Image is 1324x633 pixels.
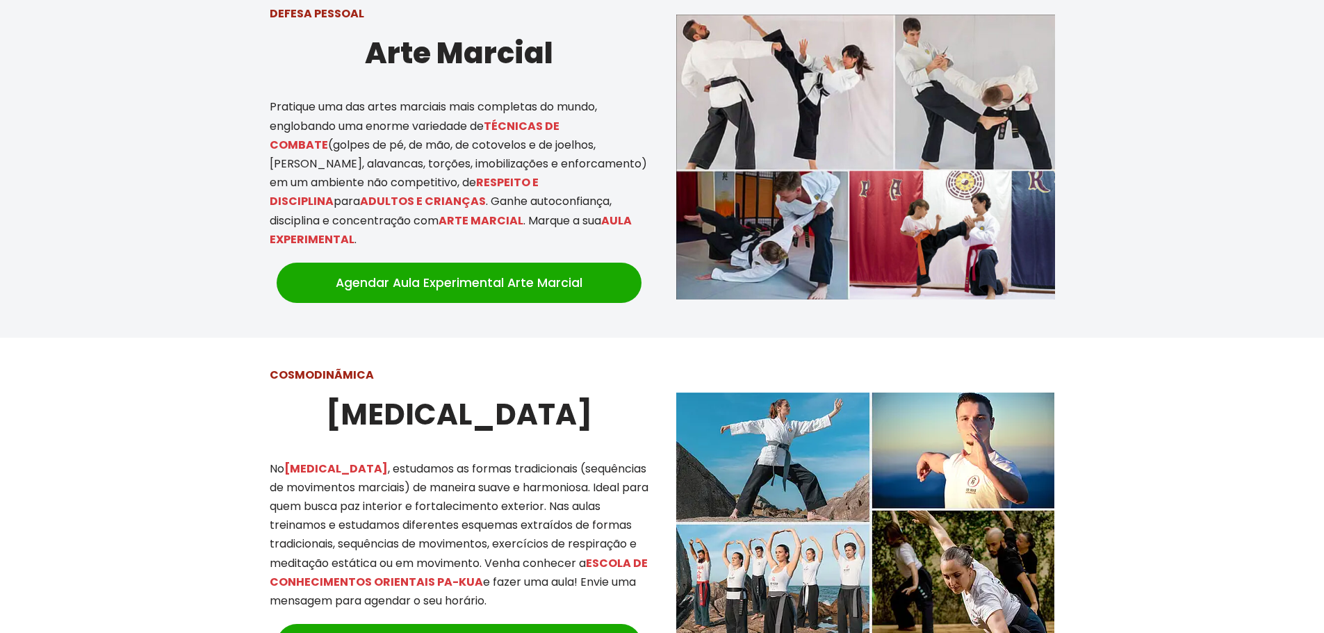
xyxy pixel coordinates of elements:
strong: DEFESA PESSOAL [270,6,364,22]
p: No , estudamos as formas tradicionais (sequências de movimentos marciais) de maneira suave e harm... [270,459,648,611]
mark: AULA EXPERIMENTAL [270,213,632,247]
mark: ADULTOS E CRIANÇAS [360,193,486,209]
mark: TÉCNICAS DE COMBATE [270,118,559,153]
a: Agendar Aula Experimental Arte Marcial [277,263,641,303]
mark: ARTE MARCIAL [439,213,523,229]
h2: Arte Marcial [270,30,648,76]
strong: [MEDICAL_DATA] [326,394,592,435]
mark: [MEDICAL_DATA] [284,461,388,477]
mark: ESCOLA DE CONHECIMENTOS ORIENTAIS PA-KUA [270,555,648,590]
p: Pratique uma das artes marciais mais completas do mundo, englobando uma enorme variedade de (golp... [270,97,648,249]
strong: COSMODINÃMICA [270,367,374,383]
